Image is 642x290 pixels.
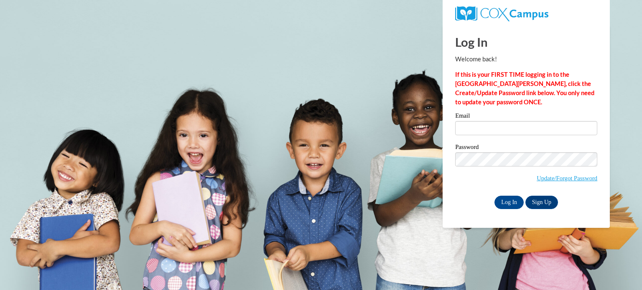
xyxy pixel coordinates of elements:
[455,144,597,152] label: Password
[494,196,524,209] input: Log In
[525,196,558,209] a: Sign Up
[455,6,548,21] img: COX Campus
[537,175,597,182] a: Update/Forgot Password
[455,10,548,17] a: COX Campus
[455,33,597,50] h1: Log In
[455,55,597,64] p: Welcome back!
[455,113,597,121] label: Email
[455,71,594,106] strong: If this is your FIRST TIME logging in to the [GEOGRAPHIC_DATA][PERSON_NAME], click the Create/Upd...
